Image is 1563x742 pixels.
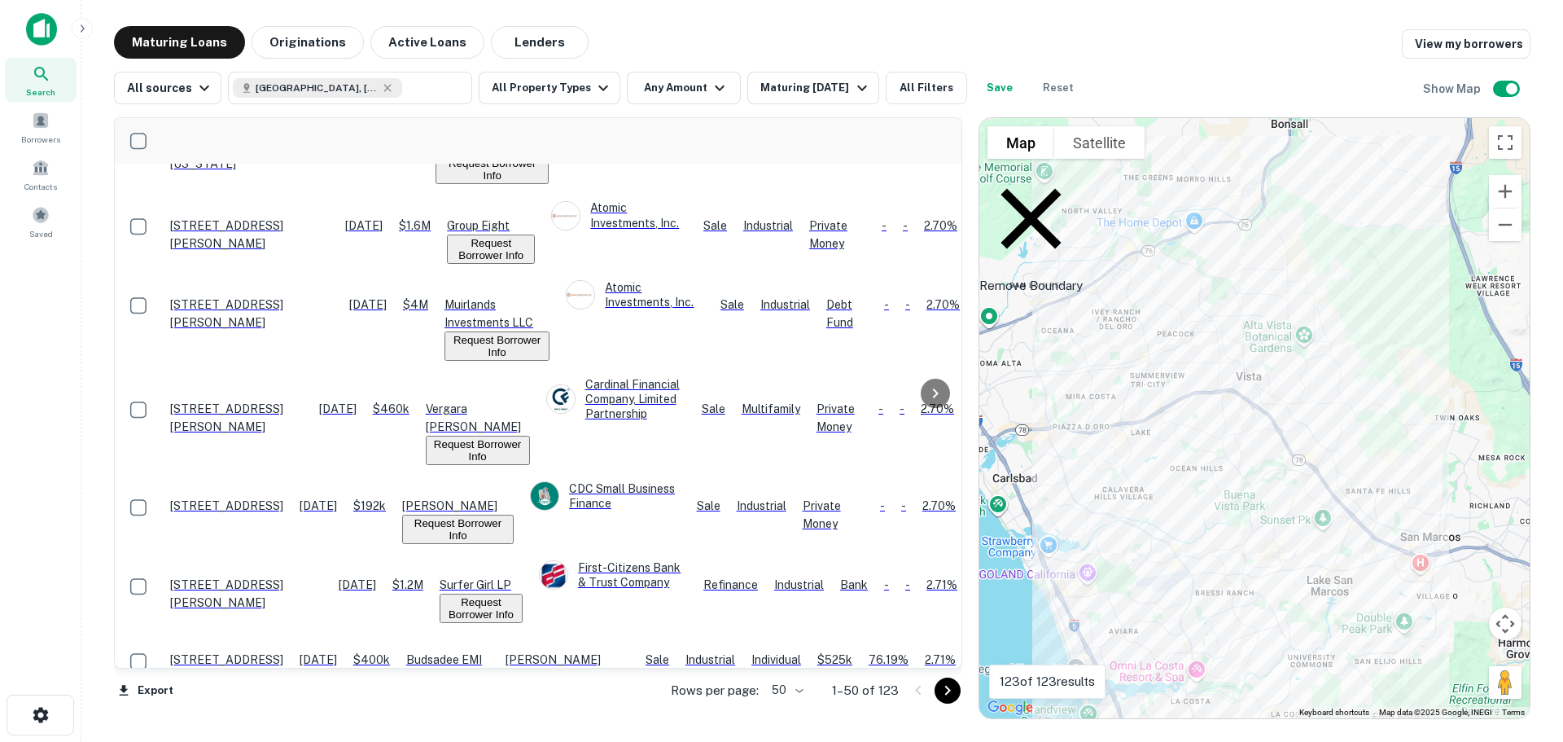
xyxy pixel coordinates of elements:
img: picture [547,385,575,413]
button: Toggle fullscreen view [1489,126,1521,159]
p: Rows per page: [671,681,759,700]
p: Individual [751,651,801,669]
button: Originations [252,26,364,59]
p: Industrial [743,217,793,235]
a: Borrowers [5,105,77,149]
button: Show satellite imagery [1054,126,1145,159]
p: 1–50 of 123 [832,681,899,700]
div: Sale [646,651,669,669]
span: Search [26,86,55,99]
span: Saved [29,227,53,240]
div: 0 0 [979,118,1530,718]
div: This loan purpose was for refinancing [703,576,758,594]
span: [GEOGRAPHIC_DATA], [GEOGRAPHIC_DATA], [GEOGRAPHIC_DATA] [256,81,378,95]
img: picture [552,202,580,230]
div: Sale [703,217,727,235]
a: Saved [5,200,77,244]
p: Private Money [803,497,864,533]
p: Private Money [809,217,865,252]
p: [STREET_ADDRESS][PERSON_NAME] [170,296,333,331]
p: $525k [817,651,852,669]
p: Industrial [737,497,786,515]
button: Maturing [DATE] [747,72,878,104]
p: $192k [353,497,386,515]
button: Lenders [491,26,589,59]
p: $1.6M [399,217,431,235]
p: Industrial [760,296,810,314]
p: Budsadee EMI LLC [406,651,489,687]
img: picture [531,482,558,510]
a: Contacts [5,152,77,196]
p: [DATE] [339,576,376,594]
span: - [905,578,910,591]
div: Sale [702,400,725,418]
div: Atomic Investments, Inc. [566,280,704,310]
p: Bank [840,576,868,594]
span: - [901,499,906,512]
p: Group Eight [447,217,535,235]
span: Map data ©2025 Google, INEGI [1379,708,1492,717]
span: - [905,298,910,311]
div: Cardinal Financial Company, Limited Partnership [546,377,685,422]
p: Vergara [PERSON_NAME] [426,400,530,436]
p: Muirlands Investments LLC [444,296,549,331]
p: - [884,296,889,314]
a: View my borrowers [1402,29,1530,59]
div: First-citizens Bank & Trust Company [539,560,687,590]
button: Go to next page [935,678,961,704]
p: [PERSON_NAME] [402,497,514,515]
button: Request Borrower Info [447,235,535,264]
span: Borrowers [21,133,60,146]
p: $1.2M [392,576,423,594]
img: picture [567,281,594,309]
div: Sale [697,497,720,515]
h6: Show Map [1423,80,1483,98]
div: All sources [127,78,214,98]
div: CDC Small Business Finance [530,481,681,511]
p: [STREET_ADDRESS][PERSON_NAME] [170,576,322,612]
p: - [880,497,885,515]
button: Zoom in [1489,175,1521,208]
p: [STREET_ADDRESS] [170,651,283,669]
p: $400k [353,651,390,669]
div: 50 [765,678,806,702]
span: - [900,402,904,415]
p: [DATE] [300,497,337,515]
div: Sale [720,296,744,314]
button: Request Borrower Info [440,594,523,623]
p: Debt Fund [826,296,868,331]
a: Open this area in Google Maps (opens a new window) [983,697,1037,718]
p: Surfer Girl LP [440,576,523,594]
span: Contacts [24,180,57,193]
img: Google [983,697,1037,718]
button: Request Borrower Info [402,515,514,544]
button: Request Borrower Info [444,331,549,361]
p: [DATE] [300,651,337,669]
p: - [882,217,887,235]
div: Atomic Investments, Inc. [551,200,687,230]
p: Remove Boundary [979,167,1083,295]
p: $460k [373,400,409,418]
p: 123 of 123 results [1000,672,1095,692]
img: picture [540,561,567,589]
p: [STREET_ADDRESS][PERSON_NAME] [170,400,303,436]
button: Keyboard shortcuts [1299,707,1369,718]
p: Industrial [685,651,735,669]
p: $4M [403,296,428,314]
div: Maturing [DATE] [760,78,871,98]
span: - [903,219,908,232]
button: All sources [114,72,221,104]
button: Map camera controls [1489,608,1521,640]
button: Maturing Loans [114,26,245,59]
p: [DATE] [349,296,387,314]
p: [DATE] [345,217,383,235]
button: All Property Types [479,72,620,104]
button: Show street map [987,126,1054,159]
button: Save your search to get updates of matches that match your search criteria. [974,72,1026,104]
iframe: Chat Widget [1482,612,1563,690]
a: Search [5,58,77,102]
button: Active Loans [370,26,484,59]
